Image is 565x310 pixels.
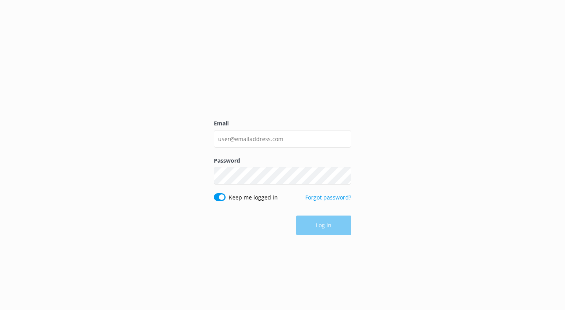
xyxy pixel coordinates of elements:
label: Password [214,156,351,165]
label: Email [214,119,351,128]
input: user@emailaddress.com [214,130,351,148]
label: Keep me logged in [229,193,278,202]
button: Show password [335,168,351,184]
a: Forgot password? [305,194,351,201]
